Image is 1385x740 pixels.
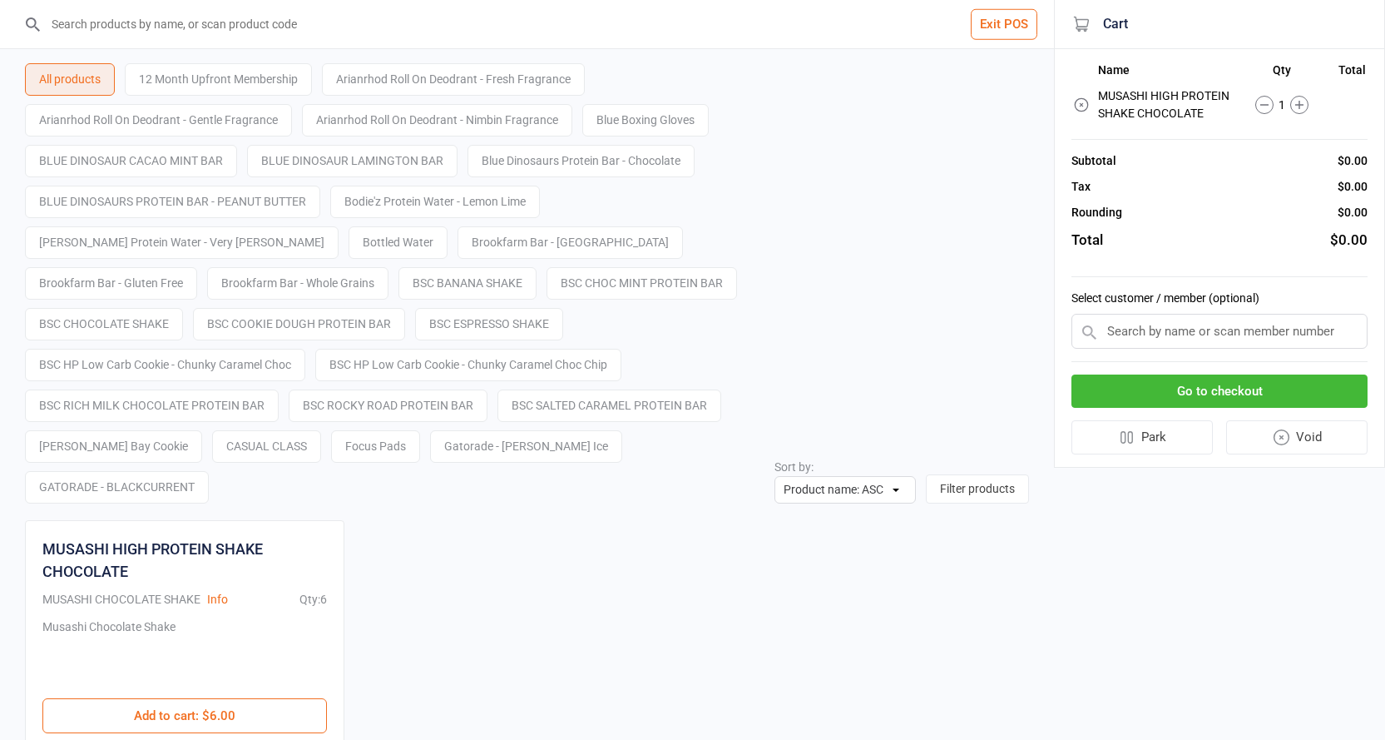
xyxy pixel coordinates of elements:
[349,226,448,259] div: Bottled Water
[42,591,200,608] div: MUSASHI CHOCOLATE SHAKE
[1071,204,1122,221] div: Rounding
[25,308,183,340] div: BSC CHOCOLATE SHAKE
[1098,85,1237,125] td: MUSASHI HIGH PROTEIN SHAKE CHOCOLATE
[774,460,814,474] label: Sort by:
[25,226,339,259] div: [PERSON_NAME] Protein Water - Very [PERSON_NAME]
[582,104,709,137] div: Blue Boxing Gloves
[207,591,228,608] button: Info
[398,267,537,300] div: BSC BANANA SHAKE
[302,104,572,137] div: Arianrhod Roll On Deodrant - Nimbin Fragrance
[926,474,1029,504] button: Filter products
[497,390,721,422] div: BSC SALTED CARAMEL PROTEIN BAR
[1071,420,1213,454] button: Park
[1338,204,1368,221] div: $0.00
[315,349,621,381] div: BSC HP Low Carb Cookie - Chunky Caramel Choc Chip
[25,349,305,381] div: BSC HP Low Carb Cookie - Chunky Caramel Choc
[1226,420,1368,454] button: Void
[430,430,622,463] div: Gatorade - [PERSON_NAME] Ice
[1330,230,1368,251] div: $0.00
[207,267,388,300] div: Brookfarm Bar - Whole Grains
[467,145,695,177] div: Blue Dinosaurs Protein Bar - Chocolate
[458,226,683,259] div: Brookfarm Bar - [GEOGRAPHIC_DATA]
[547,267,737,300] div: BSC CHOC MINT PROTEIN BAR
[299,591,327,608] div: Qty: 6
[42,618,176,682] div: Musashi Chocolate Shake
[1071,314,1368,349] input: Search by name or scan member number
[1071,230,1103,251] div: Total
[25,63,115,96] div: All products
[331,430,420,463] div: Focus Pads
[1071,290,1368,307] label: Select customer / member (optional)
[1239,63,1327,83] th: Qty
[971,9,1037,40] button: Exit POS
[322,63,585,96] div: Arianrhod Roll On Deodrant - Fresh Fragrance
[1071,178,1091,196] div: Tax
[25,390,279,422] div: BSC RICH MILK CHOCOLATE PROTEIN BAR
[415,308,563,340] div: BSC ESPRESSO SHAKE
[25,471,209,504] div: GATORADE - BLACKCURRENT
[1239,96,1327,114] div: 1
[1338,152,1368,170] div: $0.00
[1098,63,1237,83] th: Name
[289,390,487,422] div: BSC ROCKY ROAD PROTEIN BAR
[1071,152,1116,170] div: Subtotal
[125,63,312,96] div: 12 Month Upfront Membership
[330,186,540,218] div: Bodie'z Protein Water - Lemon Lime
[193,308,405,340] div: BSC COOKIE DOUGH PROTEIN BAR
[42,698,327,733] button: Add to cart: $6.00
[1338,178,1368,196] div: $0.00
[1328,63,1366,83] th: Total
[25,104,292,137] div: Arianrhod Roll On Deodrant - Gentle Fragrance
[42,538,327,583] div: MUSASHI HIGH PROTEIN SHAKE CHOCOLATE
[25,186,320,218] div: BLUE DINOSAURS PROTEIN BAR - PEANUT BUTTER
[25,145,237,177] div: BLUE DINOSAUR CACAO MINT BAR
[25,430,202,463] div: [PERSON_NAME] Bay Cookie
[212,430,321,463] div: CASUAL CLASS
[1071,375,1368,409] button: Go to checkout
[25,267,197,300] div: Brookfarm Bar - Gluten Free
[247,145,458,177] div: BLUE DINOSAUR LAMINGTON BAR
